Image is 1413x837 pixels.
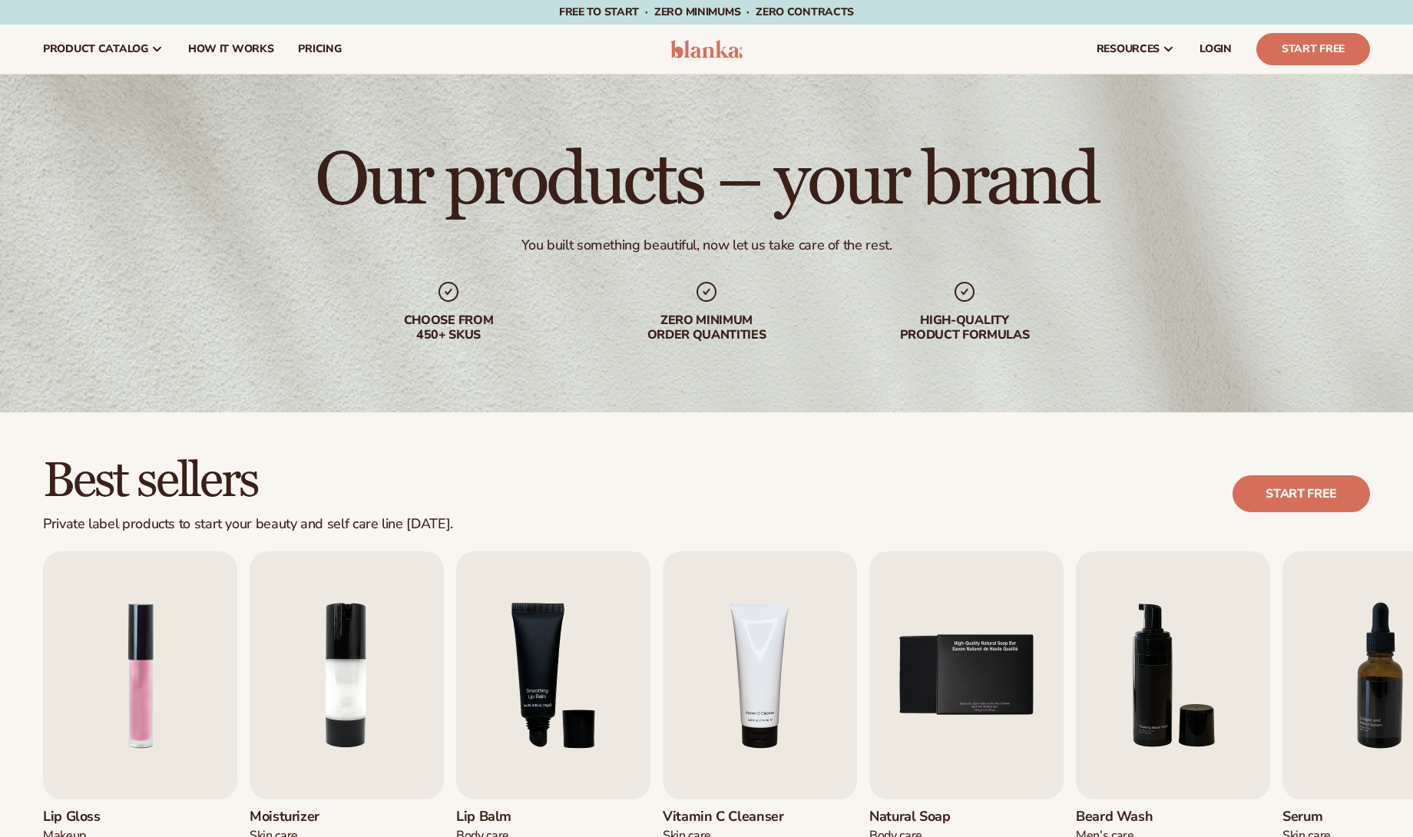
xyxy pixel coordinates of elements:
[43,809,137,825] h3: Lip Gloss
[1200,43,1232,55] span: LOGIN
[1282,809,1377,825] h3: Serum
[188,43,274,55] span: How It Works
[43,455,453,507] h2: Best sellers
[1084,25,1187,74] a: resources
[559,5,854,19] span: Free to start · ZERO minimums · ZERO contracts
[521,237,892,254] div: You built something beautiful, now let us take care of the rest.
[869,809,964,825] h3: Natural Soap
[250,809,344,825] h3: Moisturizer
[31,25,176,74] a: product catalog
[1187,25,1244,74] a: LOGIN
[670,40,743,58] img: logo
[663,809,784,825] h3: Vitamin C Cleanser
[43,43,148,55] span: product catalog
[456,809,551,825] h3: Lip Balm
[298,43,341,55] span: pricing
[315,144,1097,218] h1: Our products – your brand
[1233,475,1370,512] a: Start free
[1076,809,1170,825] h3: Beard Wash
[1097,43,1160,55] span: resources
[1256,33,1370,65] a: Start Free
[176,25,286,74] a: How It Works
[866,313,1063,342] div: High-quality product formulas
[350,313,547,342] div: Choose from 450+ Skus
[286,25,353,74] a: pricing
[608,313,805,342] div: Zero minimum order quantities
[43,516,453,533] div: Private label products to start your beauty and self care line [DATE].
